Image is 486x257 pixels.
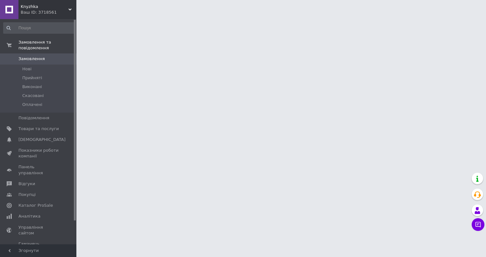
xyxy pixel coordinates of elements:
[18,126,59,132] span: Товари та послуги
[18,164,59,176] span: Панель управління
[472,218,484,231] button: Чат з покупцем
[18,181,35,187] span: Відгуки
[22,66,32,72] span: Нові
[22,75,42,81] span: Прийняті
[18,203,53,208] span: Каталог ProSale
[18,56,45,62] span: Замовлення
[21,10,76,15] div: Ваш ID: 3718561
[18,213,40,219] span: Аналітика
[22,93,44,99] span: Скасовані
[18,225,59,236] span: Управління сайтом
[18,137,66,142] span: [DEMOGRAPHIC_DATA]
[18,39,76,51] span: Замовлення та повідомлення
[18,148,59,159] span: Показники роботи компанії
[18,115,49,121] span: Повідомлення
[22,84,42,90] span: Виконані
[18,192,36,198] span: Покупці
[21,4,68,10] span: Knyzhka
[22,102,42,108] span: Оплачені
[3,22,75,34] input: Пошук
[18,241,59,253] span: Гаманець компанії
